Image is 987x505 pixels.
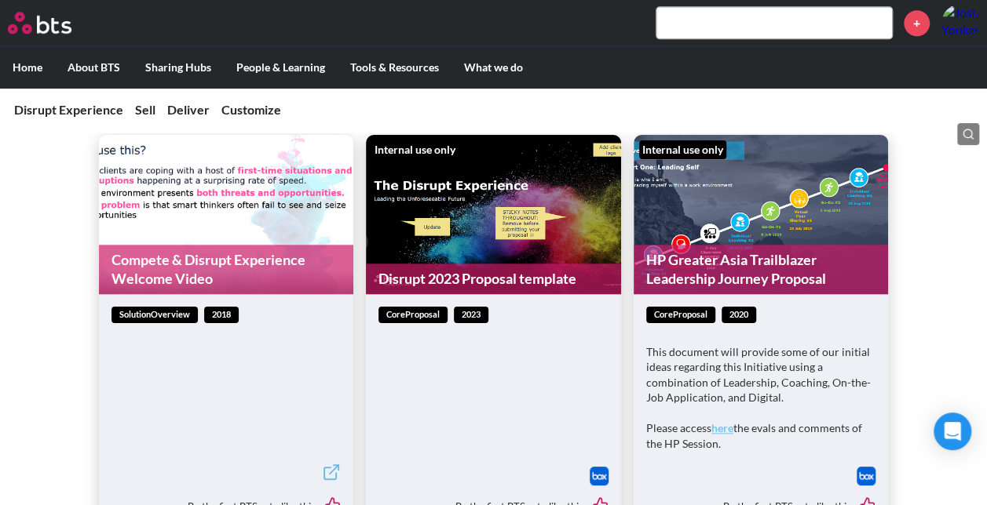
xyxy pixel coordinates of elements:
[904,10,930,36] a: +
[135,102,155,117] a: Sell
[133,47,224,88] label: Sharing Hubs
[221,102,281,117] a: Customize
[941,4,979,42] img: Josh Yonker
[366,263,621,294] a: Disrupt 2023 Proposal template
[646,344,876,405] p: This document will provide some of our initial ideas regarding this Initiative using a combinatio...
[371,140,459,159] div: Internal use only
[451,47,536,88] label: What we do
[941,4,979,42] a: Profile
[722,307,756,323] span: 2020
[8,12,101,34] a: Go home
[204,307,239,323] span: 2018
[338,47,451,88] label: Tools & Resources
[14,102,123,117] a: Disrupt Experience
[454,307,488,323] span: 2023
[646,420,876,451] p: Please access the evals and comments of the HP Session.
[322,463,341,485] a: External link
[590,467,609,485] img: Box logo
[634,245,889,294] a: HP Greater Asia Trailblazer Leadership Journey Proposal
[934,412,971,450] div: Open Intercom Messenger
[8,12,71,34] img: BTS Logo
[224,47,338,88] label: People & Learning
[378,307,448,323] span: coreProposal
[857,467,876,485] img: Box logo
[590,467,609,485] a: Download file from Box
[99,245,354,294] a: Compete & Disrupt Experience Welcome Video
[639,140,726,159] div: Internal use only
[167,102,210,117] a: Deliver
[55,47,133,88] label: About BTS
[646,307,715,323] span: coreProposal
[857,467,876,485] a: Download file from Box
[111,307,198,323] span: solutionOverview
[711,421,733,434] a: here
